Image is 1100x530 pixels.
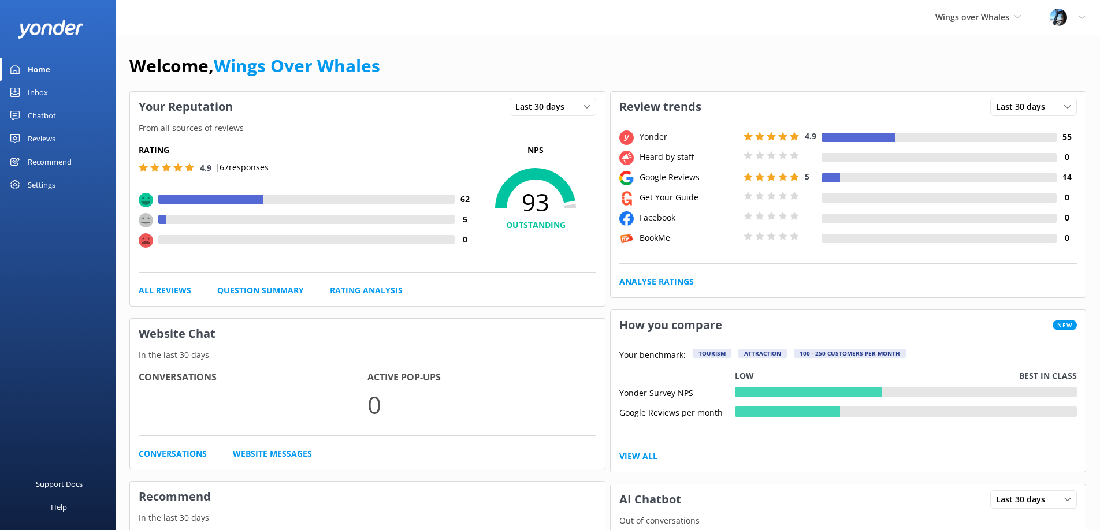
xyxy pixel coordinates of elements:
div: Get Your Guide [637,191,741,204]
div: Google Reviews [637,171,741,184]
p: Out of conversations [611,514,1086,527]
p: Low [735,369,754,382]
a: Question Summary [217,284,304,297]
p: In the last 30 days [130,349,605,361]
img: 145-1635463833.jpg [1050,9,1067,26]
span: 4.9 [805,130,816,141]
h3: Review trends [611,92,710,122]
h5: Rating [139,144,475,156]
a: Website Messages [233,447,312,460]
div: Facebook [637,211,741,224]
h4: 0 [1057,151,1077,163]
div: Attraction [738,349,787,358]
h4: 62 [455,193,475,206]
div: Google Reviews per month [619,406,735,417]
div: Yonder Survey NPS [619,387,735,397]
span: New [1053,320,1077,330]
img: yonder-white-logo.png [17,20,84,39]
div: Recommend [28,150,72,173]
h3: How you compare [611,310,731,340]
div: Home [28,58,50,81]
h3: Recommend [130,482,605,512]
div: 100 - 250 customers per month [794,349,906,358]
h3: AI Chatbot [611,484,690,514]
div: BookMe [637,232,741,244]
div: Inbox [28,81,48,104]
p: Best in class [1019,369,1077,382]
h4: 0 [1057,191,1077,204]
div: Heard by staff [637,151,741,163]
p: From all sources of reviews [130,122,605,135]
span: Last 30 days [515,100,571,113]
h3: Your Reputation [130,92,241,122]
span: Last 30 days [996,100,1052,113]
p: In the last 30 days [130,512,605,524]
h4: 5 [455,213,475,226]
span: 5 [805,171,809,182]
a: View All [619,450,657,462]
a: Rating Analysis [330,284,403,297]
h4: Active Pop-ups [367,370,596,385]
span: 4.9 [200,162,211,173]
a: Analyse Ratings [619,275,694,288]
h4: OUTSTANDING [475,219,596,232]
a: Conversations [139,447,207,460]
h4: 0 [1057,211,1077,224]
div: Help [51,495,67,518]
a: Wings Over Whales [214,54,380,77]
h4: 0 [455,233,475,246]
div: Chatbot [28,104,56,127]
p: Your benchmark: [619,349,686,363]
span: Wings over Whales [935,12,1009,23]
h4: 0 [1057,232,1077,244]
a: All Reviews [139,284,191,297]
h1: Welcome, [129,52,380,80]
h3: Website Chat [130,319,605,349]
h4: Conversations [139,370,367,385]
h4: 14 [1057,171,1077,184]
p: | 67 responses [215,161,269,174]
div: Settings [28,173,55,196]
h4: 55 [1057,130,1077,143]
div: Support Docs [36,472,83,495]
p: NPS [475,144,596,156]
p: 0 [367,385,596,424]
div: Reviews [28,127,55,150]
span: Last 30 days [996,493,1052,506]
div: Tourism [693,349,731,358]
span: 93 [475,188,596,217]
div: Yonder [637,130,741,143]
